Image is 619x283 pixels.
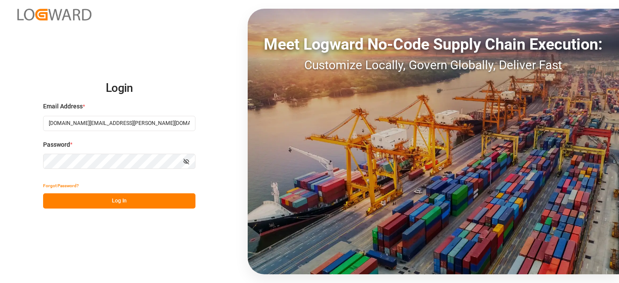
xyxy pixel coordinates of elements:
[43,102,83,111] span: Email Address
[17,9,91,20] img: Logward_new_orange.png
[43,140,70,149] span: Password
[43,116,195,131] input: Enter your email
[43,193,195,209] button: Log In
[248,56,619,74] div: Customize Locally, Govern Globally, Deliver Fast
[248,33,619,56] div: Meet Logward No-Code Supply Chain Execution:
[43,178,79,193] button: Forgot Password?
[43,74,195,102] h2: Login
